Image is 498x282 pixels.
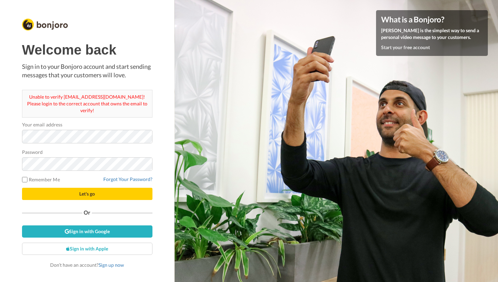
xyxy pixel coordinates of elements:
span: Don’t have an account? [50,262,124,268]
span: Let's go [79,191,95,197]
div: Unable to verify [EMAIL_ADDRESS][DOMAIN_NAME]! Please login to the correct account that owns the ... [22,90,152,118]
a: Start your free account [381,44,430,50]
a: Sign in with Google [22,225,152,238]
label: Remember Me [22,176,60,183]
label: Your email address [22,121,62,128]
p: [PERSON_NAME] is the simplest way to send a personal video message to your customers. [381,27,483,41]
p: Sign in to your Bonjoro account and start sending messages that your customers will love. [22,62,152,80]
span: Or [82,210,92,215]
a: Sign up now [99,262,124,268]
a: Sign in with Apple [22,243,152,255]
input: Remember Me [22,177,27,182]
button: Let's go [22,188,152,200]
h1: Welcome back [22,42,152,57]
a: Forgot Your Password? [103,176,152,182]
label: Password [22,148,43,156]
h4: What is a Bonjoro? [381,15,483,24]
